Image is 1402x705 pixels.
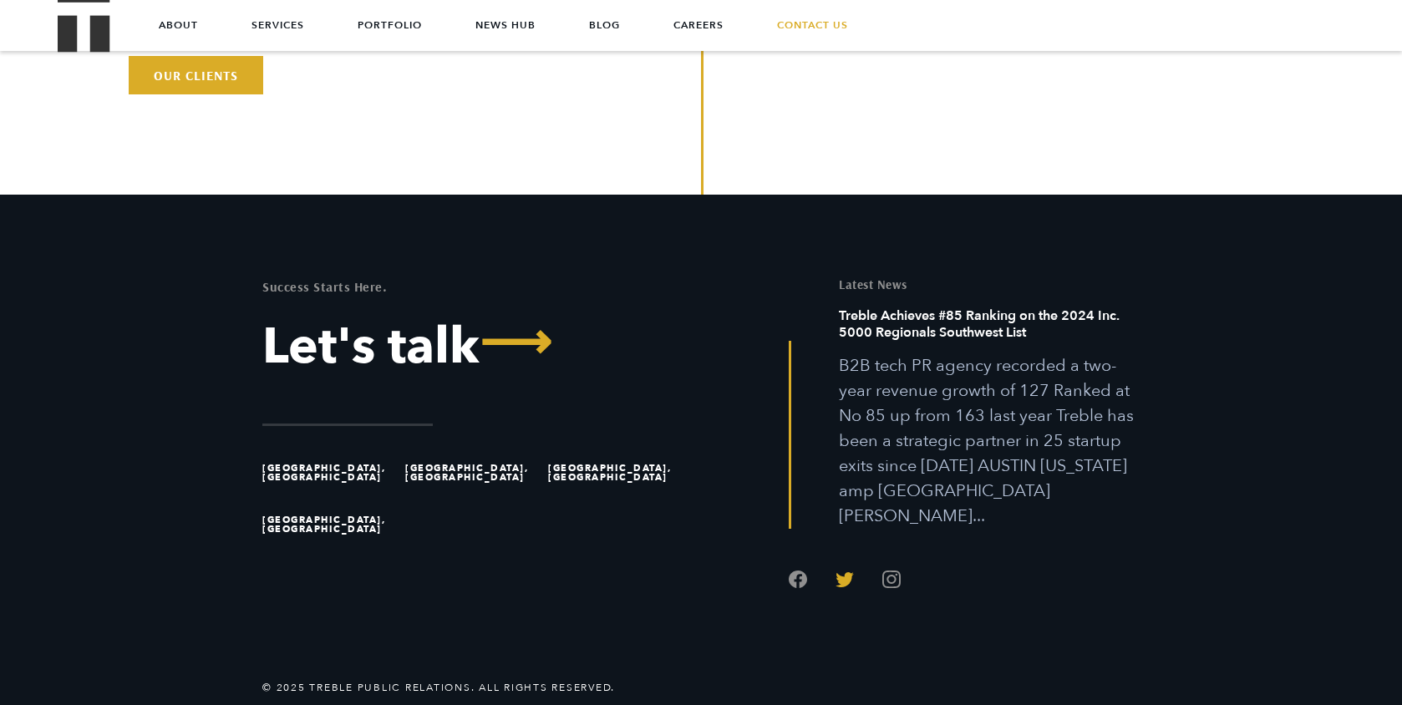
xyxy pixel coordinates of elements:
a: Follow us on Facebook [789,571,807,589]
li: © 2025 Treble Public Relations. All Rights Reserved. [262,681,615,694]
li: [GEOGRAPHIC_DATA], [GEOGRAPHIC_DATA] [548,447,683,499]
li: [GEOGRAPHIC_DATA], [GEOGRAPHIC_DATA] [262,499,398,550]
a: Follow us on Instagram [882,571,901,589]
mark: Success Starts Here. [262,278,387,295]
span: ⟶ [480,317,551,368]
a: Our Clients [129,56,263,94]
li: [GEOGRAPHIC_DATA], [GEOGRAPHIC_DATA] [262,447,398,499]
li: [GEOGRAPHIC_DATA], [GEOGRAPHIC_DATA] [405,447,541,499]
h6: Treble Achieves #85 Ranking on the 2024 Inc. 5000 Regionals Southwest List [839,307,1140,353]
p: B2B tech PR agency recorded a two-year revenue growth of 127 Ranked at No 85 up from 163 last yea... [839,353,1140,529]
a: Read this article [839,307,1140,529]
a: Follow us on Twitter [836,571,854,589]
a: Let's Talk [262,322,688,372]
h5: Latest News [839,278,1140,291]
